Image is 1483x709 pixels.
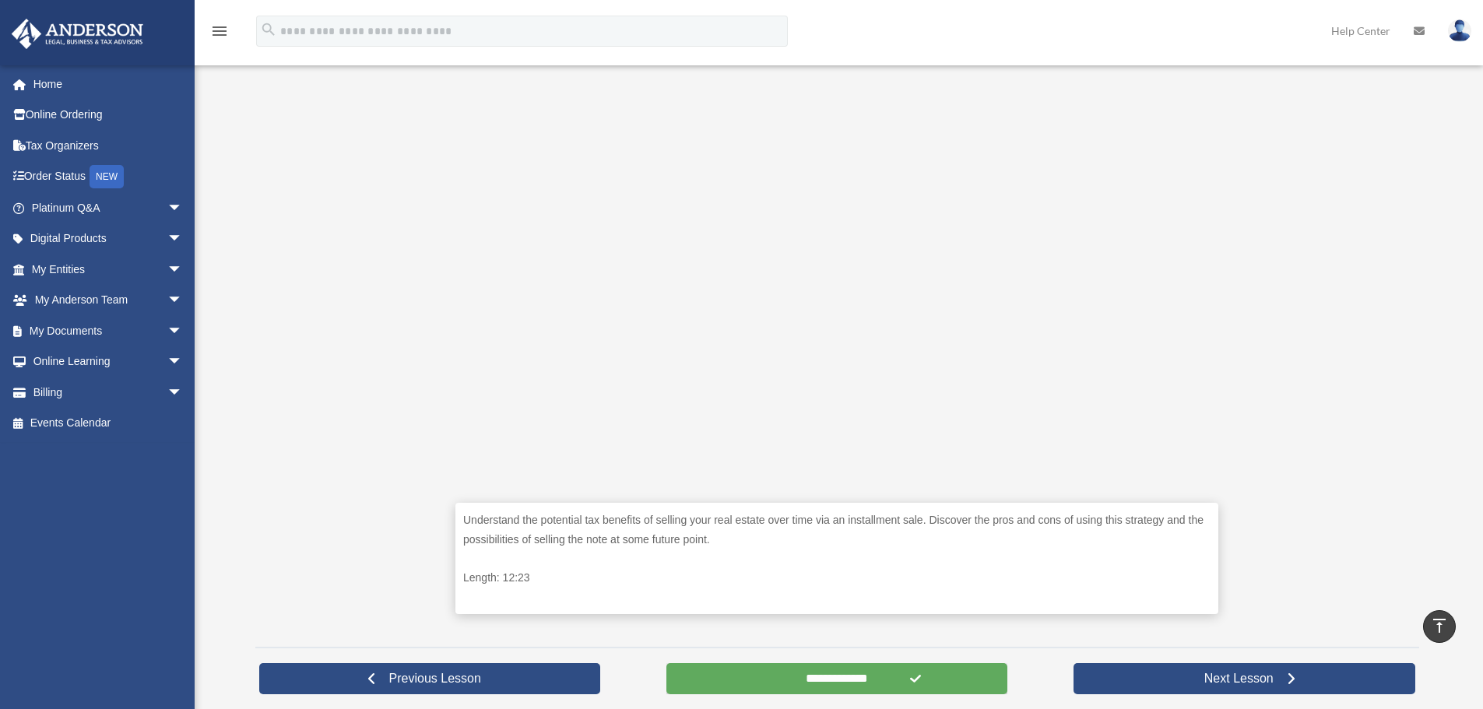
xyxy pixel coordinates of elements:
[463,511,1211,549] p: Understand the potential tax benefits of selling your real estate over time via an installment sa...
[210,27,229,40] a: menu
[11,346,206,377] a: Online Learningarrow_drop_down
[90,165,124,188] div: NEW
[11,68,206,100] a: Home
[455,66,1218,495] iframe: Installment Sales
[11,254,206,285] a: My Entitiesarrow_drop_down
[11,130,206,161] a: Tax Organizers
[11,315,206,346] a: My Documentsarrow_drop_down
[1192,671,1286,686] span: Next Lesson
[167,315,199,347] span: arrow_drop_down
[167,192,199,224] span: arrow_drop_down
[1430,616,1449,635] i: vertical_align_top
[1074,663,1415,694] a: Next Lesson
[11,100,206,131] a: Online Ordering
[167,346,199,378] span: arrow_drop_down
[11,377,206,408] a: Billingarrow_drop_down
[167,377,199,409] span: arrow_drop_down
[260,21,277,38] i: search
[7,19,148,49] img: Anderson Advisors Platinum Portal
[1448,19,1471,42] img: User Pic
[167,285,199,317] span: arrow_drop_down
[463,568,1211,588] p: Length: 12:23
[11,285,206,316] a: My Anderson Teamarrow_drop_down
[11,223,206,254] a: Digital Productsarrow_drop_down
[259,663,601,694] a: Previous Lesson
[167,223,199,255] span: arrow_drop_down
[11,408,206,439] a: Events Calendar
[11,161,206,193] a: Order StatusNEW
[167,254,199,286] span: arrow_drop_down
[210,22,229,40] i: menu
[377,671,494,686] span: Previous Lesson
[1423,610,1456,643] a: vertical_align_top
[11,192,206,223] a: Platinum Q&Aarrow_drop_down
